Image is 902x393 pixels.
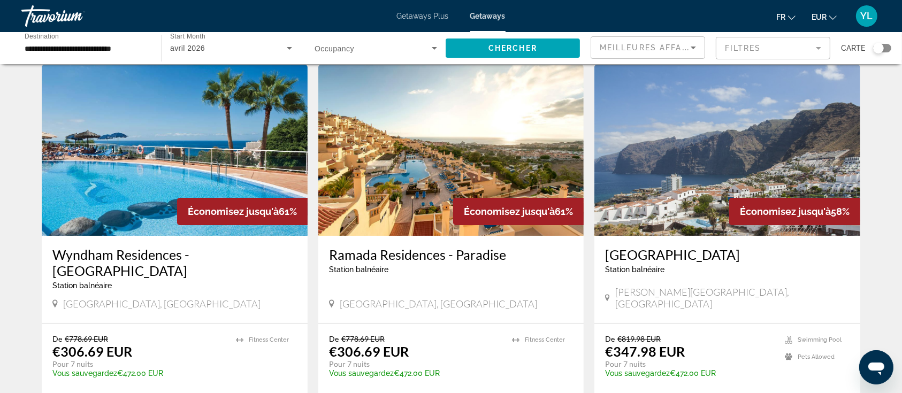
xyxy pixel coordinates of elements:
div: 61% [453,198,584,225]
span: Station balnéaire [329,265,388,274]
span: €778.69 EUR [341,334,385,343]
button: User Menu [853,5,881,27]
a: [GEOGRAPHIC_DATA] [605,246,850,263]
span: Occupancy [315,44,354,53]
p: Pour 7 nuits [605,359,774,369]
span: Chercher [488,44,537,52]
span: EUR [812,13,827,21]
span: [PERSON_NAME][GEOGRAPHIC_DATA], [GEOGRAPHIC_DATA] [615,286,850,310]
span: Économisez jusqu'à [740,206,831,217]
span: Vous sauvegardez [605,369,670,377]
p: €306.69 EUR [329,343,409,359]
p: Pour 7 nuits [329,359,502,369]
div: 61% [177,198,308,225]
span: Station balnéaire [605,265,664,274]
span: Fitness Center [525,336,565,343]
span: Swimming Pool [798,336,842,343]
span: Fitness Center [249,336,289,343]
button: Filter [716,36,830,60]
span: [GEOGRAPHIC_DATA], [GEOGRAPHIC_DATA] [63,298,261,310]
span: YL [861,11,873,21]
a: Wyndham Residences - [GEOGRAPHIC_DATA] [52,246,297,279]
p: €306.69 EUR [52,343,132,359]
p: €472.00 EUR [605,369,774,377]
span: Vous sauvegardez [52,369,117,377]
span: Meilleures affaires [600,43,702,52]
button: Change currency [812,9,837,25]
span: Station balnéaire [52,281,112,290]
p: €472.00 EUR [52,369,225,377]
div: 58% [729,198,860,225]
span: €778.69 EUR [65,334,108,343]
a: Getaways [470,12,506,20]
span: Économisez jusqu'à [188,206,279,217]
button: Change language [776,9,796,25]
span: De [52,334,62,343]
span: Destination [25,33,59,40]
span: Vous sauvegardez [329,369,394,377]
img: ii_pdi1.jpg [318,65,584,236]
a: Ramada Residences - Paradise [329,246,574,263]
span: De [329,334,339,343]
button: Chercher [446,38,580,58]
p: Pour 7 nuits [52,359,225,369]
span: avril 2026 [170,44,205,52]
span: €819.98 EUR [617,334,661,343]
a: Travorium [21,2,128,30]
span: fr [776,13,785,21]
span: Carte [841,41,865,56]
iframe: Bouton de lancement de la fenêtre de messagerie [859,350,893,384]
span: Pets Allowed [798,353,835,360]
p: €347.98 EUR [605,343,685,359]
mat-select: Sort by [600,41,696,54]
span: Économisez jusqu'à [464,206,555,217]
a: Getaways Plus [397,12,449,20]
p: €472.00 EUR [329,369,502,377]
img: 2802E01X.jpg [594,65,860,236]
img: ii_mty1.jpg [42,65,308,236]
span: [GEOGRAPHIC_DATA], [GEOGRAPHIC_DATA] [340,298,537,310]
span: De [605,334,615,343]
span: Start Month [170,33,205,40]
